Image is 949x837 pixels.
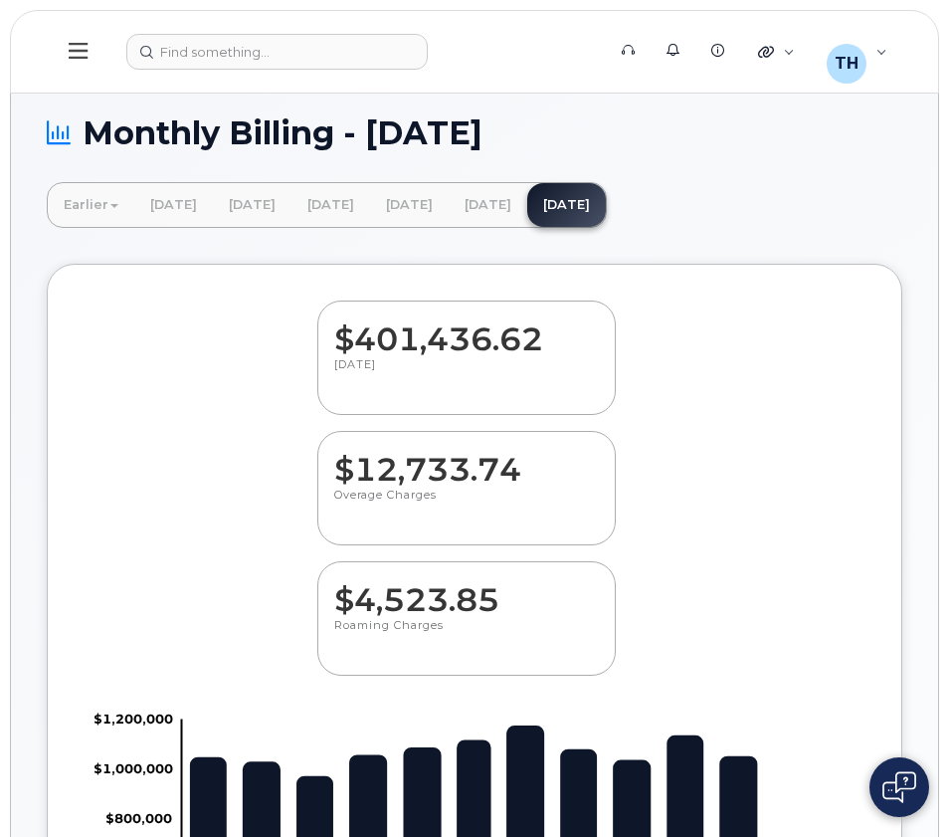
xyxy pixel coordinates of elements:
a: [DATE] [291,183,370,227]
dd: $401,436.62 [334,302,599,357]
p: Roaming Charges [334,618,599,654]
a: [DATE] [134,183,213,227]
p: Overage Charges [334,488,599,523]
tspan: $1,000,000 [94,760,173,776]
a: [DATE] [527,183,606,227]
dd: $4,523.85 [334,562,599,618]
dd: $12,733.74 [334,432,599,488]
a: [DATE] [213,183,291,227]
img: Open chat [882,771,916,803]
a: [DATE] [370,183,449,227]
h1: Monthly Billing - [DATE] [47,115,902,150]
p: [DATE] [334,357,599,393]
a: Earlier [48,183,134,227]
a: [DATE] [449,183,527,227]
tspan: $1,200,000 [94,711,173,727]
tspan: $800,000 [105,811,172,827]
